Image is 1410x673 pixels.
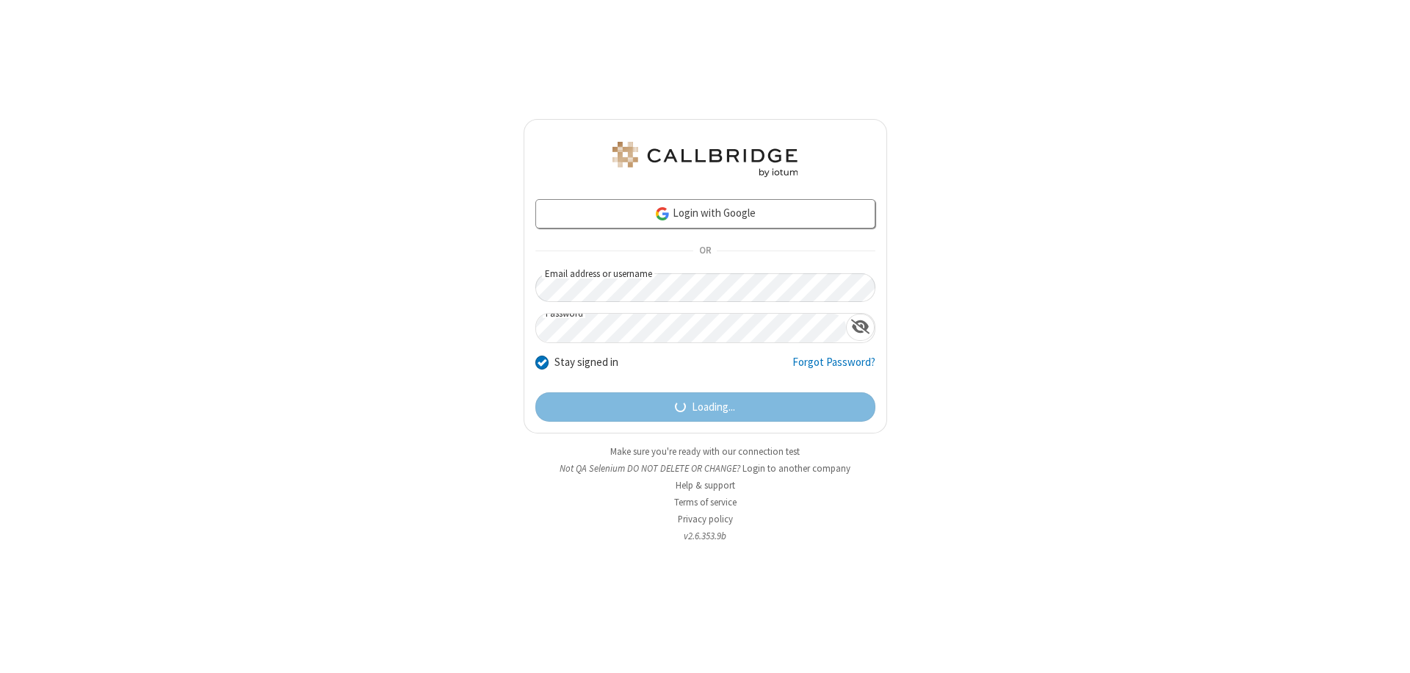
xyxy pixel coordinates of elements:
a: Login with Google [535,199,875,228]
input: Password [536,314,846,342]
span: Loading... [692,399,735,416]
li: Not QA Selenium DO NOT DELETE OR CHANGE? [524,461,887,475]
a: Make sure you're ready with our connection test [610,445,800,458]
div: Show password [846,314,875,341]
a: Forgot Password? [792,354,875,382]
label: Stay signed in [554,354,618,371]
a: Help & support [676,479,735,492]
button: Login to another company [742,461,850,475]
span: OR [693,241,717,262]
img: google-icon.png [654,206,670,222]
iframe: Chat [1373,635,1399,663]
a: Privacy policy [678,513,733,525]
button: Loading... [535,392,875,422]
img: QA Selenium DO NOT DELETE OR CHANGE [610,142,800,177]
a: Terms of service [674,496,737,508]
input: Email address or username [535,273,875,302]
li: v2.6.353.9b [524,529,887,543]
